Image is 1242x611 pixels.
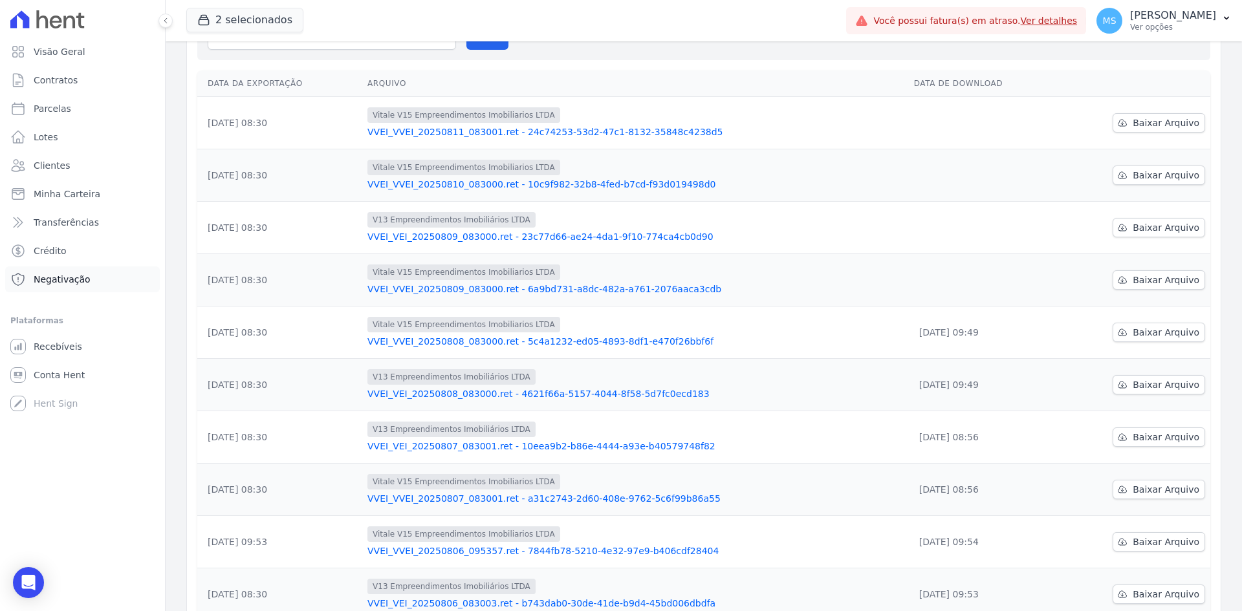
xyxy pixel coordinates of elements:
[34,102,71,115] span: Parcelas
[5,124,160,150] a: Lotes
[34,131,58,144] span: Lotes
[367,422,536,437] span: V13 Empreendimentos Imobiliários LTDA
[367,160,560,175] span: Vitale V15 Empreendimentos Imobiliarios LTDA
[34,45,85,58] span: Visão Geral
[1130,22,1216,32] p: Ver opções
[1133,273,1199,286] span: Baixar Arquivo
[5,362,160,388] a: Conta Hent
[1133,588,1199,601] span: Baixar Arquivo
[362,70,909,97] th: Arquivo
[13,567,44,598] div: Open Intercom Messenger
[873,14,1077,28] span: Você possui fatura(s) em atraso.
[1133,431,1199,444] span: Baixar Arquivo
[1133,116,1199,129] span: Baixar Arquivo
[367,178,904,191] a: VVEI_VVEI_20250810_083000.ret - 10c9f982-32b8-4fed-b7cd-f93d019498d0
[5,209,160,235] a: Transferências
[1113,270,1205,290] a: Baixar Arquivo
[5,153,160,178] a: Clientes
[197,516,362,568] td: [DATE] 09:53
[197,202,362,254] td: [DATE] 08:30
[1133,378,1199,391] span: Baixar Arquivo
[1113,532,1205,552] a: Baixar Arquivo
[1113,113,1205,133] a: Baixar Arquivo
[34,369,85,381] span: Conta Hent
[367,264,560,280] span: Vitale V15 Empreendimentos Imobiliarios LTDA
[367,125,904,138] a: VVEI_VVEI_20250811_083001.ret - 24c74253-53d2-47c1-8132-35848c4238d5
[197,97,362,149] td: [DATE] 08:30
[909,516,1057,568] td: [DATE] 09:54
[367,474,560,489] span: Vitale V15 Empreendimentos Imobiliarios LTDA
[1113,427,1205,447] a: Baixar Arquivo
[1133,535,1199,548] span: Baixar Arquivo
[197,359,362,411] td: [DATE] 08:30
[197,254,362,306] td: [DATE] 08:30
[909,411,1057,464] td: [DATE] 08:56
[197,149,362,202] td: [DATE] 08:30
[1113,480,1205,499] a: Baixar Arquivo
[34,273,91,286] span: Negativação
[10,313,155,328] div: Plataformas
[367,369,536,385] span: V13 Empreendimentos Imobiliários LTDA
[367,317,560,332] span: Vitale V15 Empreendimentos Imobiliarios LTDA
[186,8,303,32] button: 2 selecionados
[367,440,904,453] a: VVEI_VEI_20250807_083001.ret - 10eea9b2-b86e-4444-a93e-b40579748f82
[367,526,560,542] span: Vitale V15 Empreendimentos Imobiliarios LTDA
[1130,9,1216,22] p: [PERSON_NAME]
[5,39,160,65] a: Visão Geral
[1021,16,1078,26] a: Ver detalhes
[1133,221,1199,234] span: Baixar Arquivo
[34,244,67,257] span: Crédito
[34,340,82,353] span: Recebíveis
[367,107,560,123] span: Vitale V15 Empreendimentos Imobiliarios LTDA
[1113,323,1205,342] a: Baixar Arquivo
[197,70,362,97] th: Data da Exportação
[34,74,78,87] span: Contratos
[34,188,100,200] span: Minha Carteira
[367,597,904,610] a: VVEI_VEI_20250806_083003.ret - b743dab0-30de-41de-b9d4-45bd006dbdfa
[367,283,904,295] a: VVEI_VVEI_20250809_083000.ret - 6a9bd731-a8dc-482a-a761-2076aaca3cdb
[1086,3,1242,39] button: MS [PERSON_NAME] Ver opções
[367,335,904,348] a: VVEI_VVEI_20250808_083000.ret - 5c4a1232-ed05-4893-8df1-e470f26bbf6f
[5,181,160,207] a: Minha Carteira
[367,230,904,243] a: VVEI_VEI_20250809_083000.ret - 23c77d66-ae24-4da1-9f10-774ca4cb0d90
[1113,375,1205,394] a: Baixar Arquivo
[909,359,1057,411] td: [DATE] 09:49
[367,212,536,228] span: V13 Empreendimentos Imobiliários LTDA
[367,579,536,594] span: V13 Empreendimentos Imobiliários LTDA
[1113,166,1205,185] a: Baixar Arquivo
[367,387,904,400] a: VVEI_VEI_20250808_083000.ret - 4621f66a-5157-4044-8f58-5d7fc0ecd183
[909,306,1057,359] td: [DATE] 09:49
[5,266,160,292] a: Negativação
[909,70,1057,97] th: Data de Download
[5,96,160,122] a: Parcelas
[1113,218,1205,237] a: Baixar Arquivo
[34,159,70,172] span: Clientes
[367,544,904,557] a: VVEI_VVEI_20250806_095357.ret - 7844fb78-5210-4e32-97e9-b406cdf28404
[1133,483,1199,496] span: Baixar Arquivo
[197,306,362,359] td: [DATE] 08:30
[367,492,904,505] a: VVEI_VVEI_20250807_083001.ret - a31c2743-2d60-408e-9762-5c6f99b86a55
[34,216,99,229] span: Transferências
[5,238,160,264] a: Crédito
[1113,584,1205,604] a: Baixar Arquivo
[1133,169,1199,182] span: Baixar Arquivo
[1133,326,1199,339] span: Baixar Arquivo
[197,464,362,516] td: [DATE] 08:30
[197,411,362,464] td: [DATE] 08:30
[909,464,1057,516] td: [DATE] 08:56
[5,334,160,359] a: Recebíveis
[1103,16,1117,25] span: MS
[5,67,160,93] a: Contratos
